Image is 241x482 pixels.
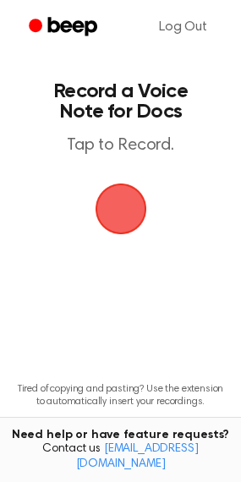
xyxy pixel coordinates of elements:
a: Beep [17,11,112,44]
span: Contact us [10,442,231,472]
p: Tired of copying and pasting? Use the extension to automatically insert your recordings. [14,383,227,408]
img: Beep Logo [96,183,146,234]
a: Log Out [142,7,224,47]
h1: Record a Voice Note for Docs [30,81,211,122]
a: [EMAIL_ADDRESS][DOMAIN_NAME] [76,443,199,470]
p: Tap to Record. [30,135,211,156]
